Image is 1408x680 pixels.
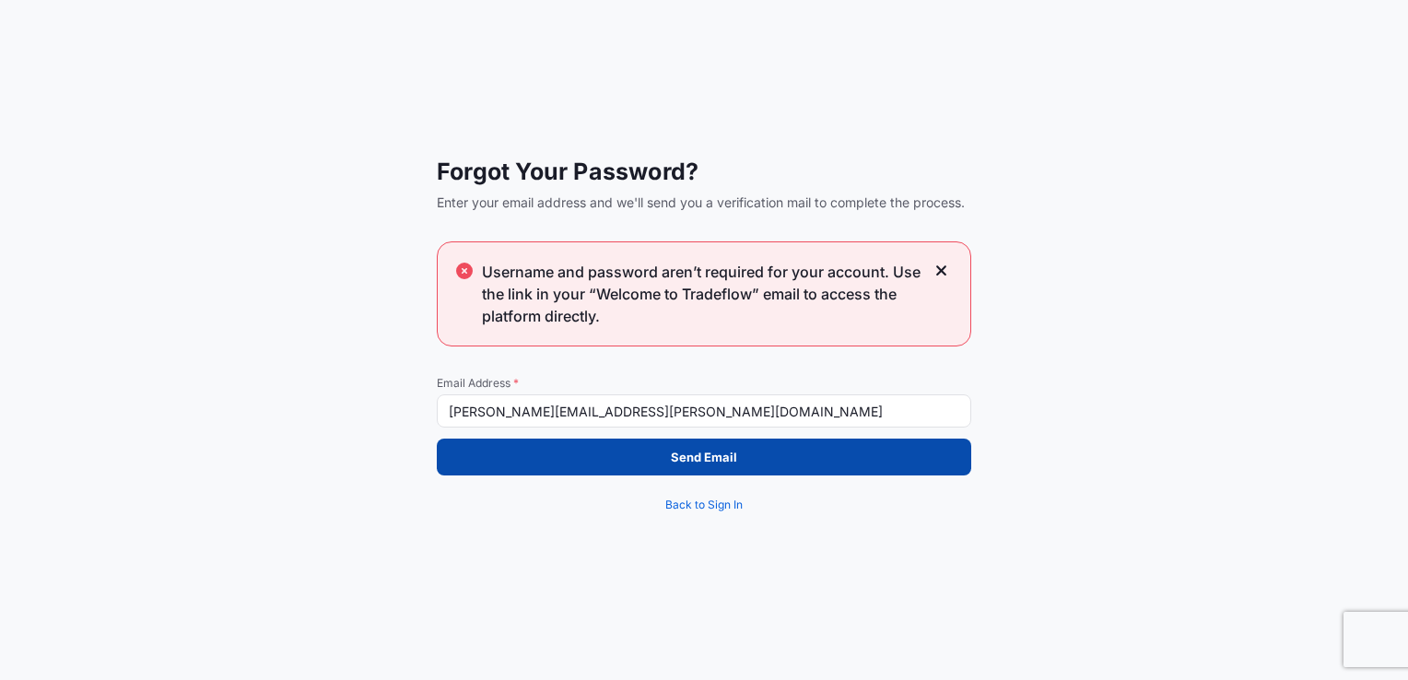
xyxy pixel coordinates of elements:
span: Forgot Your Password? [437,157,971,186]
a: Back to Sign In [437,487,971,523]
input: example@gmail.com [437,394,971,428]
span: Back to Sign In [665,496,743,514]
span: Enter your email address and we'll send you a verification mail to complete the process. [437,193,971,212]
button: Send Email [437,439,971,475]
span: Username and password aren’t required for your account. Use the link in your “Welcome to Tradeflo... [482,261,924,327]
p: Send Email [671,448,737,466]
span: Email Address [437,376,971,391]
